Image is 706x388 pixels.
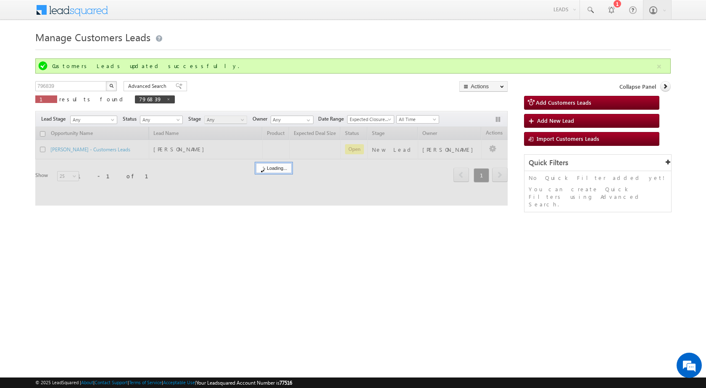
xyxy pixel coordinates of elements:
span: © 2025 LeadSquared | | | | | [35,379,292,387]
span: Expected Closure Date [348,116,391,123]
input: Type to Search [271,116,313,124]
div: Minimize live chat window [138,4,158,24]
span: Your Leadsquared Account Number is [196,380,292,386]
textarea: Type your message and hit 'Enter' [11,78,153,252]
div: Customers Leads updated successfully. [52,62,656,70]
span: Advanced Search [128,82,169,90]
a: Terms of Service [129,380,162,385]
a: Acceptable Use [163,380,195,385]
span: Stage [188,115,204,123]
span: Owner [253,115,271,123]
div: Loading... [256,163,292,173]
a: Expected Closure Date [347,115,394,124]
p: No Quick Filter added yet! [529,174,667,182]
a: Any [204,116,247,124]
span: Any [205,116,245,124]
span: 77516 [279,380,292,386]
span: Manage Customers Leads [35,30,150,44]
a: Any [70,116,117,124]
p: You can create Quick Filters using Advanced Search. [529,185,667,208]
img: Search [109,84,113,88]
a: Contact Support [95,380,128,385]
span: Import Customers Leads [537,135,599,142]
span: Status [123,115,140,123]
a: Show All Items [302,116,313,124]
div: Quick Filters [524,155,671,171]
span: Any [140,116,180,124]
span: Add Customers Leads [536,99,591,106]
a: Any [140,116,183,124]
span: All Time [397,116,437,123]
span: 1 [40,95,53,103]
span: Lead Stage [41,115,69,123]
span: 796839 [139,95,162,103]
span: Add New Lead [537,117,574,124]
span: Date Range [318,115,347,123]
a: About [81,380,93,385]
button: Actions [459,81,508,92]
span: results found [59,95,126,103]
a: All Time [396,115,439,124]
img: d_60004797649_company_0_60004797649 [14,44,35,55]
span: Collapse Panel [619,83,656,90]
em: Start Chat [114,259,153,270]
span: Any [71,116,114,124]
div: Chat with us now [44,44,141,55]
